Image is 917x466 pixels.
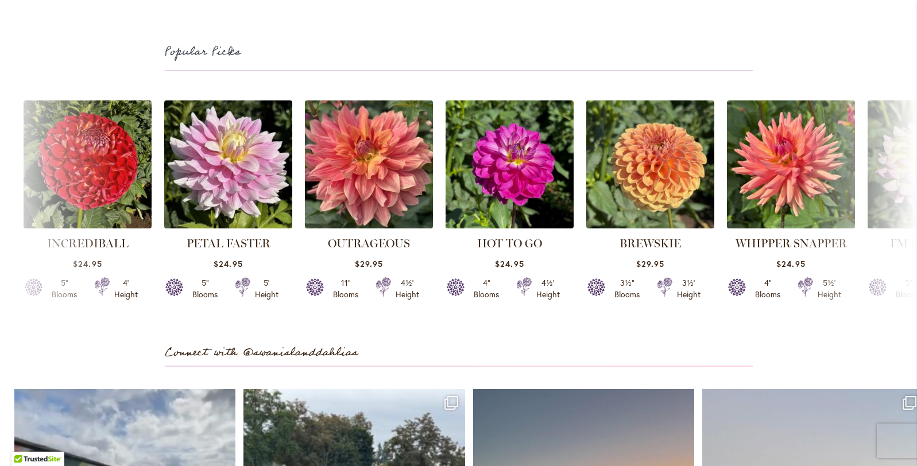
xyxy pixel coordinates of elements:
[114,277,138,300] div: 4' Height
[736,236,847,250] a: WHIPPER SNAPPER
[586,100,714,228] img: BREWSKIE
[752,277,784,300] div: 4" Blooms
[214,258,242,269] span: $24.95
[636,258,664,269] span: $29.95
[477,236,542,250] a: HOT TO GO
[187,236,270,250] a: PETAL FASTER
[328,236,410,250] a: OUTRAGEOUS
[255,277,278,300] div: 5' Height
[470,277,502,300] div: 4" Blooms
[677,277,701,300] div: 3½' Height
[330,277,362,300] div: 11" Blooms
[495,258,524,269] span: $24.95
[164,100,292,228] img: PETAL FASTER
[305,100,433,228] img: OUTRAGEOUS
[165,343,358,362] span: Connect with @swanislanddahlias
[189,277,221,300] div: 5" Blooms
[536,277,560,300] div: 4½' Height
[611,277,643,300] div: 3½" Blooms
[446,100,574,228] img: HOT TO GO
[396,277,419,300] div: 4½' Height
[776,258,805,269] span: $24.95
[727,100,855,228] img: WHIPPER SNAPPER
[165,42,753,61] h2: Popular Picks
[355,258,383,269] span: $29.95
[620,236,681,250] a: BREWSKIE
